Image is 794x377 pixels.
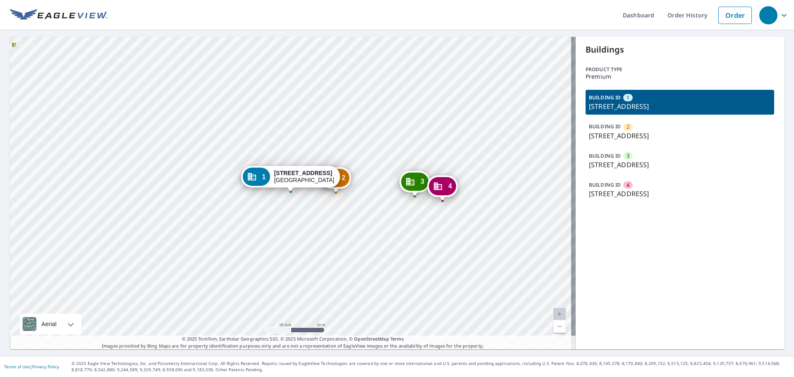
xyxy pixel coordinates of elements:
[589,131,771,141] p: [STREET_ADDRESS]
[627,181,629,189] span: 4
[274,170,332,176] strong: [STREET_ADDRESS]
[589,101,771,111] p: [STREET_ADDRESS]
[589,160,771,170] p: [STREET_ADDRESS]
[427,175,458,201] div: Dropped pin, building 4, Commercial property, 4854 E Baseline Rd Mesa, AZ 85206
[589,181,621,188] p: BUILDING ID
[448,183,452,189] span: 4
[262,174,266,180] span: 1
[589,94,621,101] p: BUILDING ID
[274,170,335,184] div: [GEOGRAPHIC_DATA]
[589,189,771,199] p: [STREET_ADDRESS]
[4,364,59,369] p: |
[32,364,59,370] a: Privacy Policy
[586,73,774,80] p: Premium
[4,364,30,370] a: Terms of Use
[718,7,752,24] a: Order
[241,166,340,192] div: Dropped pin, building 1, Commercial property, 4854 E Baseline Rd Mesa, AZ 85206
[354,336,389,342] a: OpenStreetMap
[342,175,345,181] span: 2
[627,152,629,160] span: 3
[20,314,81,334] div: Aerial
[182,336,404,343] span: © 2025 TomTom, Earthstar Geographics SIO, © 2025 Microsoft Corporation, ©
[553,320,566,333] a: Current Level 20, Zoom Out
[399,171,430,197] div: Dropped pin, building 3, Commercial property, 4854 E Baseline Rd Mesa, AZ 85206
[627,94,629,102] span: 1
[10,9,108,22] img: EV Logo
[586,66,774,73] p: Product type
[72,360,790,373] p: © 2025 Eagle View Technologies, Inc. and Pictometry International Corp. All Rights Reserved. Repo...
[627,123,629,131] span: 2
[421,178,424,185] span: 3
[10,336,576,349] p: Images provided by Bing Maps are for property identification purposes only and are not a represen...
[390,336,404,342] a: Terms
[553,308,566,320] a: Current Level 20, Zoom In Disabled
[589,123,621,130] p: BUILDING ID
[39,314,59,334] div: Aerial
[589,152,621,159] p: BUILDING ID
[586,43,774,56] p: Buildings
